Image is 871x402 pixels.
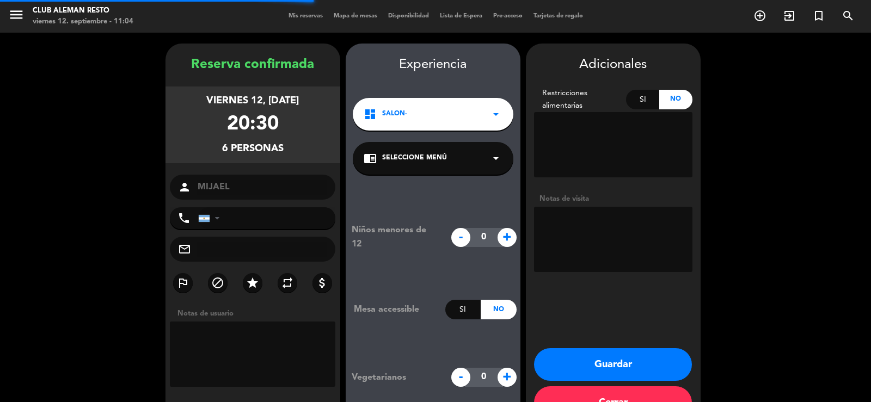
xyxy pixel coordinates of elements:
button: menu [8,7,24,27]
div: Restricciones alimentarias [534,87,627,112]
i: chrome_reader_mode [364,152,377,165]
i: outlined_flag [176,276,189,289]
span: Lista de Espera [434,13,488,19]
span: - [451,368,470,387]
div: Notas de visita [534,193,692,205]
span: Mapa de mesas [328,13,383,19]
span: Disponibilidad [383,13,434,19]
div: No [659,90,692,109]
i: block [211,276,224,289]
i: mail_outline [178,243,191,256]
div: Niños menores de 12 [344,223,445,251]
div: Adicionales [534,54,692,76]
span: Mis reservas [283,13,328,19]
i: exit_to_app [783,9,796,22]
span: + [498,368,517,387]
i: search [842,9,855,22]
div: Notas de usuario [172,308,340,319]
div: Reserva confirmada [165,54,340,76]
span: + [498,228,517,247]
i: phone [177,212,191,225]
i: dashboard [364,108,377,121]
span: Seleccione Menú [382,153,447,164]
div: 20:30 [227,109,279,141]
span: Pre-acceso [488,13,528,19]
i: add_circle_outline [753,9,766,22]
span: - [451,228,470,247]
div: Argentina: +54 [199,208,224,228]
span: Tarjetas de regalo [528,13,588,19]
i: menu [8,7,24,23]
i: turned_in_not [812,9,825,22]
i: attach_money [316,276,329,289]
div: Vegetarianos [344,370,445,385]
i: star [246,276,259,289]
div: viernes 12. septiembre - 11:04 [33,16,133,27]
div: Mesa accessible [346,302,445,317]
div: Experiencia [346,54,520,76]
i: repeat [281,276,294,289]
i: person [178,181,191,194]
span: SALON- [382,109,407,120]
i: arrow_drop_down [489,152,502,165]
i: arrow_drop_down [489,108,502,121]
div: 6 personas [222,141,284,157]
div: Si [445,300,481,319]
div: viernes 12, [DATE] [206,93,299,109]
div: No [481,300,516,319]
button: Guardar [534,348,692,381]
div: Club aleman resto [33,5,133,16]
div: Si [626,90,659,109]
